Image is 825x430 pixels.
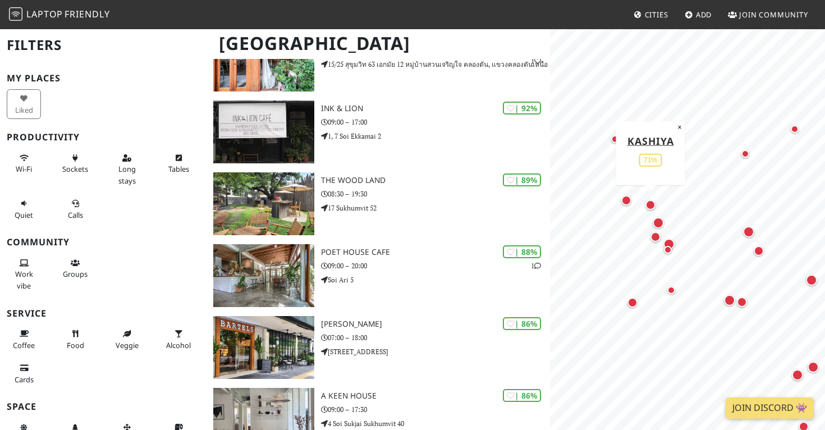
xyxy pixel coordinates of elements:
h3: A KEEN HOUSE [321,391,550,401]
button: Veggie [110,324,144,354]
span: Friendly [65,8,109,20]
img: Ink & Lion [213,100,314,163]
h3: Space [7,401,200,412]
div: Map marker [661,243,675,257]
span: Cities [645,10,668,20]
h3: Productivity [7,132,200,143]
button: Calls [58,194,93,224]
button: Cards [7,359,41,388]
div: | 86% [503,317,541,330]
span: Coffee [13,340,35,350]
button: Sockets [58,149,93,179]
p: Soi Ari 5 [321,275,550,285]
p: 08:30 – 19:30 [321,189,550,199]
button: Work vibe [7,254,41,295]
img: LaptopFriendly [9,7,22,21]
h3: My Places [7,73,200,84]
button: Food [58,324,93,354]
span: Power sockets [62,164,88,174]
p: [STREET_ADDRESS] [321,346,550,357]
div: Map marker [643,198,658,212]
h3: Community [7,237,200,248]
h2: Filters [7,28,200,62]
span: Quiet [15,210,33,220]
button: Groups [58,254,93,283]
p: 09:00 – 17:00 [321,117,550,127]
div: Map marker [751,244,766,258]
a: Ink & Lion | 92% Ink & Lion 09:00 – 17:00 1, 7 Soi Ekkamai 2 [207,100,551,163]
div: | 92% [503,102,541,115]
span: Food [67,340,84,350]
button: Alcohol [162,324,196,354]
img: BARTELS Sukhumvit [213,316,314,379]
div: Map marker [625,295,640,310]
div: | 88% [503,245,541,258]
button: Close popup [674,121,685,133]
div: 71% [639,153,662,166]
button: Quiet [7,194,41,224]
span: Long stays [118,164,136,185]
button: Tables [162,149,196,179]
span: Add [696,10,712,20]
div: Map marker [739,147,752,161]
h3: Ink & Lion [321,104,550,113]
div: Map marker [648,230,663,244]
div: Map marker [735,295,749,309]
span: Join Community [739,10,808,20]
a: Cities [629,4,673,25]
img: Poet House Cafe [213,244,314,307]
div: Map marker [722,292,737,308]
img: THE WOOD LAND [213,172,314,235]
a: LaptopFriendly LaptopFriendly [9,5,110,25]
span: Credit cards [15,374,34,385]
h3: Service [7,308,200,319]
button: Long stays [110,149,144,190]
h3: THE WOOD LAND [321,176,550,185]
p: 1, 7 Soi Ekkamai 2 [321,131,550,141]
p: 4 Soi Sukjai Sukhumvit 40 [321,418,550,429]
h3: [PERSON_NAME] [321,319,550,329]
h1: [GEOGRAPHIC_DATA] [210,28,548,59]
div: | 89% [503,173,541,186]
span: People working [15,269,33,290]
a: KASHIYA [627,134,674,147]
span: Work-friendly tables [168,164,189,174]
div: Map marker [661,236,677,252]
p: 09:00 – 20:00 [321,260,550,271]
div: Map marker [788,122,801,136]
span: Laptop [26,8,63,20]
div: Map marker [650,215,666,231]
span: Video/audio calls [68,210,83,220]
span: Alcohol [166,340,191,350]
button: Coffee [7,324,41,354]
span: Veggie [116,340,139,350]
span: Group tables [63,269,88,279]
h3: Poet House Cafe [321,248,550,257]
div: Map marker [664,283,678,297]
span: Stable Wi-Fi [16,164,32,174]
a: BARTELS Sukhumvit | 86% [PERSON_NAME] 07:00 – 18:00 [STREET_ADDRESS] [207,316,551,379]
p: 1 [531,260,541,271]
p: 07:00 – 18:00 [321,332,550,343]
a: Add [680,4,717,25]
div: Map marker [619,193,634,208]
div: Map marker [608,132,622,146]
button: Wi-Fi [7,149,41,179]
p: 09:00 – 17:30 [321,404,550,415]
a: THE WOOD LAND | 89% THE WOOD LAND 08:30 – 19:30 17 Sukhumvit 52 [207,172,551,235]
div: | 86% [503,389,541,402]
div: Map marker [804,272,819,288]
a: Poet House Cafe | 88% 1 Poet House Cafe 09:00 – 20:00 Soi Ari 5 [207,244,551,307]
a: Join Community [723,4,813,25]
p: 17 Sukhumvit 52 [321,203,550,213]
div: Map marker [741,224,757,240]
